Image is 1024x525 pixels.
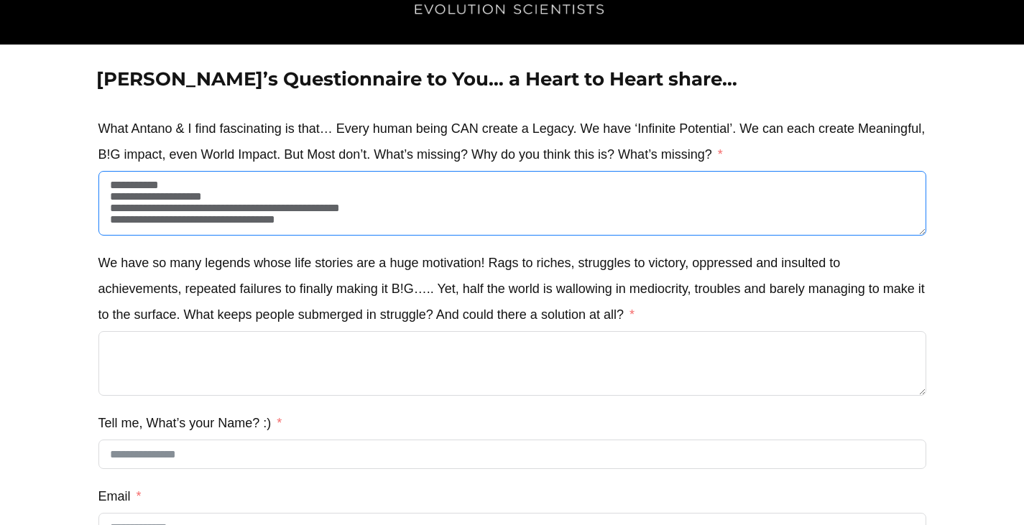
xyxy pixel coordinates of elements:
strong: [PERSON_NAME]’s Questionnaire to You… a Heart to Heart share… [96,68,737,90]
input: Tell me, What’s your Name? :) [98,440,926,469]
label: We have so many legends whose life stories are a huge motivation! Rags to riches, struggles to vi... [98,250,926,327]
label: What Antano & I find fascinating is that… Every human being CAN create a Legacy. We have ‘Infinit... [98,116,926,167]
textarea: What Antano & I find fascinating is that… Every human being CAN create a Legacy. We have ‘Infinit... [98,171,926,236]
label: Tell me, What’s your Name? :) [98,410,282,436]
textarea: We have so many legends whose life stories are a huge motivation! Rags to riches, struggles to vi... [98,331,926,396]
label: Email [98,483,142,509]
